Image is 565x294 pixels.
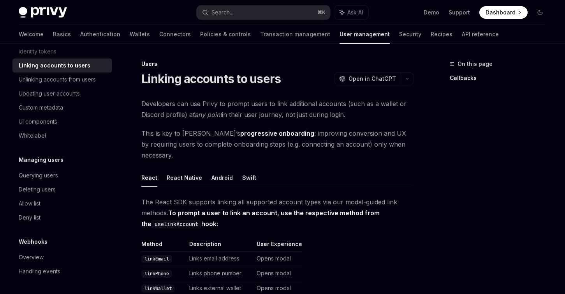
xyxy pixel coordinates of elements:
a: UI components [12,115,112,129]
th: Method [141,240,186,251]
h5: Managing users [19,155,63,165]
div: Allow list [19,199,40,208]
div: Unlinking accounts from users [19,75,96,84]
code: linkPhone [141,270,172,278]
a: Policies & controls [200,25,251,44]
div: Deny list [19,213,40,222]
a: Deleting users [12,182,112,197]
td: Opens modal [253,266,303,281]
div: Deleting users [19,185,56,194]
strong: progressive onboarding [240,129,314,137]
code: useLinkAccount [151,220,201,228]
img: dark logo [19,7,67,18]
a: Updating user accounts [12,87,112,101]
div: Handling events [19,267,60,276]
button: Android [211,168,233,187]
span: Ask AI [347,9,363,16]
span: Dashboard [486,9,516,16]
strong: To prompt a user to link an account, use the respective method from the hook: [141,209,380,228]
a: Wallets [130,25,150,44]
td: Opens modal [253,251,303,266]
div: Users [141,60,414,68]
a: Transaction management [260,25,330,44]
code: linkEmail [141,255,172,263]
div: Whitelabel [19,131,46,140]
span: Open in ChatGPT [349,75,396,83]
a: Callbacks [450,72,553,84]
td: Links phone number [186,266,253,281]
div: Search... [211,8,233,17]
th: User Experience [253,240,303,251]
h5: Webhooks [19,237,48,246]
div: Custom metadata [19,103,63,112]
div: Updating user accounts [19,89,80,98]
a: Overview [12,250,112,264]
div: UI components [19,117,57,126]
span: ⌘ K [317,9,326,16]
a: User management [340,25,390,44]
div: Linking accounts to users [19,61,90,70]
a: Connectors [159,25,191,44]
button: React Native [167,168,202,187]
a: API reference [462,25,499,44]
button: Swift [242,168,256,187]
span: Developers can use Privy to prompt users to link additional accounts (such as a wallet or Discord... [141,98,414,120]
code: linkWallet [141,285,175,292]
a: Support [449,9,470,16]
a: Recipes [431,25,452,44]
a: Whitelabel [12,129,112,143]
em: any point [195,111,222,119]
a: Welcome [19,25,44,44]
a: Basics [53,25,71,44]
a: Unlinking accounts from users [12,73,112,87]
a: Security [399,25,421,44]
a: Custom metadata [12,101,112,115]
a: Handling events [12,264,112,278]
a: Deny list [12,211,112,225]
button: Open in ChatGPT [334,72,401,85]
h1: Linking accounts to users [141,72,281,86]
span: On this page [458,59,493,69]
a: Dashboard [479,6,528,19]
a: Authentication [80,25,120,44]
a: Allow list [12,197,112,211]
div: Overview [19,253,44,262]
button: Ask AI [334,5,368,19]
span: This is key to [PERSON_NAME]’s : improving conversion and UX by requiring users to complete onboa... [141,128,414,161]
a: Linking accounts to users [12,58,112,73]
button: React [141,168,157,187]
div: Querying users [19,171,58,180]
button: Search...⌘K [197,5,330,19]
a: Querying users [12,168,112,182]
span: The React SDK supports linking all supported account types via our modal-guided link methods. [141,197,414,229]
th: Description [186,240,253,251]
a: Demo [424,9,439,16]
td: Links email address [186,251,253,266]
button: Toggle dark mode [534,6,546,19]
